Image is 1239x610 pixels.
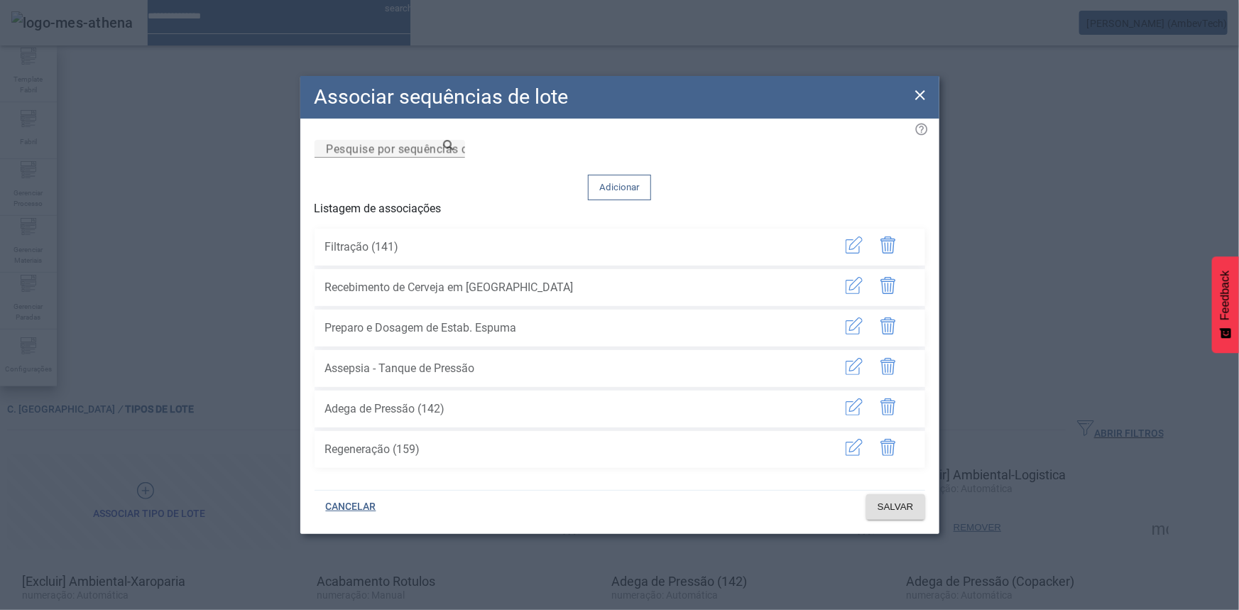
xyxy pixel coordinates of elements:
span: Filtração (141) [325,239,822,256]
span: Assepsia - Tanque de Pressão [325,360,822,377]
span: Preparo e Dosagem de Estab. Espuma [325,320,822,337]
button: Feedback - Mostrar pesquisa [1212,256,1239,353]
span: Feedback [1219,271,1232,320]
span: Adega de Pressão (142) [325,401,822,418]
button: CANCELAR [315,494,388,520]
button: SALVAR [866,494,925,520]
label: Listagem de associações [315,202,442,215]
span: Regeneração (159) [325,441,822,458]
span: Recebimento de Cerveja em [GEOGRAPHIC_DATA] [325,279,822,296]
input: Number [326,141,454,158]
span: SALVAR [878,500,914,514]
mat-label: Pesquise por sequências de lote [326,142,498,156]
h2: Associar sequências de lote [315,82,569,112]
span: Adicionar [599,180,640,195]
button: Adicionar [588,175,651,200]
span: CANCELAR [326,500,376,514]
